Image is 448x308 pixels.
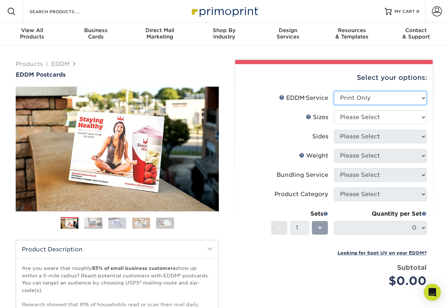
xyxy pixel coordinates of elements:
[306,113,328,122] div: Sizes
[156,217,174,229] img: EDDM 05
[29,7,98,16] input: SEARCH PRODUCTS.....
[424,284,441,301] div: Open Intercom Messenger
[16,71,219,78] a: EDDM Postcards
[128,23,192,46] a: Direct MailMarketing
[277,171,328,179] div: Bundling Service
[256,23,320,46] a: DesignServices
[61,217,78,230] img: EDDM 01
[318,222,322,233] span: +
[192,27,256,40] div: Industry
[16,61,43,67] a: Products
[312,132,328,141] div: Sides
[192,23,256,46] a: Shop ByIndustry
[271,210,328,218] div: Sets
[64,27,128,40] div: Cards
[92,265,175,271] strong: 85% of small business customers
[84,217,102,229] img: EDDM 02
[64,27,128,34] span: Business
[384,23,448,46] a: Contact& Support
[241,64,427,91] div: Select your options:
[320,23,384,46] a: Resources& Templates
[279,94,328,102] div: EDDM Service
[64,23,128,46] a: BusinessCards
[299,152,328,160] div: Weight
[395,9,415,15] span: MY CART
[274,190,328,199] div: Product Category
[305,96,306,99] sup: ®
[278,222,281,233] span: -
[416,9,419,14] span: 0
[397,263,427,271] strong: Subtotal
[132,217,150,229] img: EDDM 04
[339,272,427,289] div: $0.00
[128,27,192,40] div: Marketing
[334,210,427,218] div: Quantity per Set
[338,250,427,256] small: Looking for Spot UV on your EDDM?
[51,61,70,67] a: EDDM
[16,71,66,78] span: EDDM Postcards
[192,27,256,34] span: Shop By
[16,79,219,219] img: EDDM Postcards 01
[16,240,218,258] h2: Product Description
[320,27,384,40] div: & Templates
[108,217,126,229] img: EDDM 03
[189,4,260,19] img: Primoprint
[384,27,448,34] span: Contact
[256,27,320,40] div: Services
[320,27,384,34] span: Resources
[338,249,427,256] a: Looking for Spot UV on your EDDM?
[384,27,448,40] div: & Support
[256,27,320,34] span: Design
[128,27,192,34] span: Direct Mail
